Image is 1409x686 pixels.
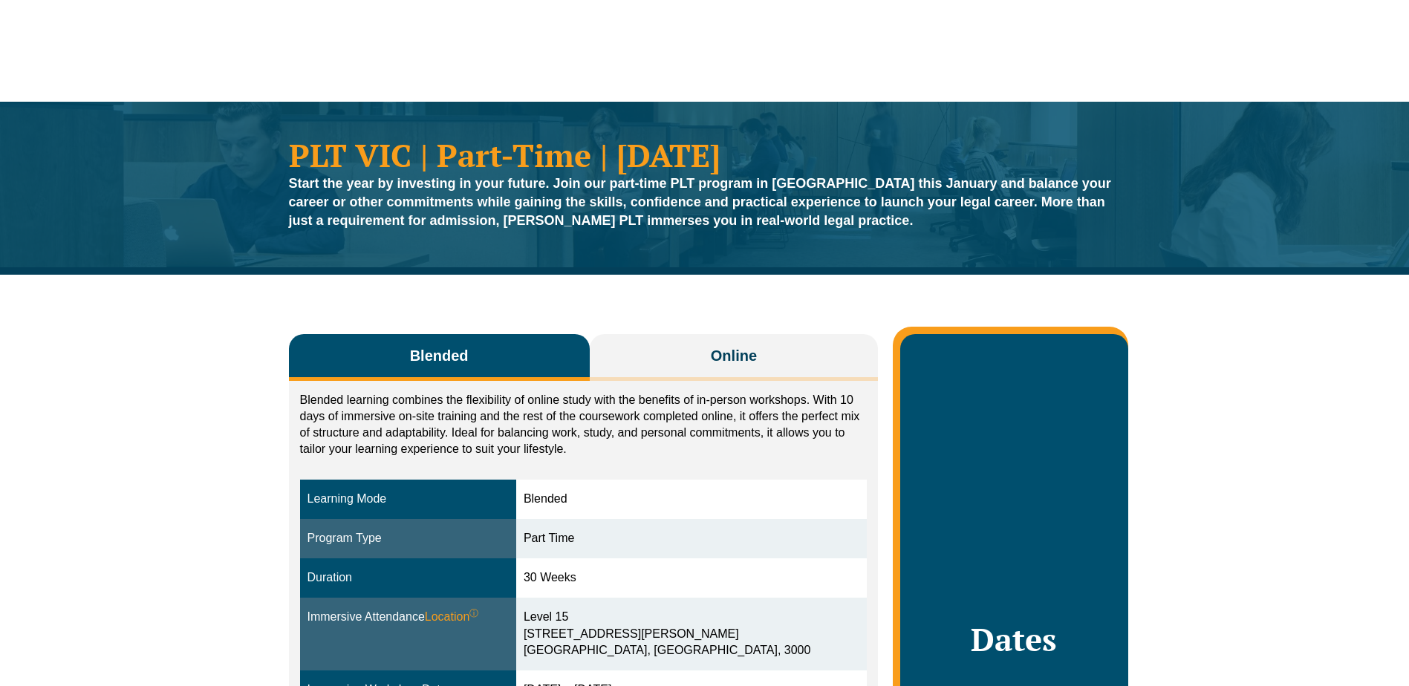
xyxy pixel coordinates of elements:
[307,491,509,508] div: Learning Mode
[425,609,479,626] span: Location
[524,530,859,547] div: Part Time
[300,392,868,457] p: Blended learning combines the flexibility of online study with the benefits of in-person workshop...
[289,139,1121,171] h1: PLT VIC | Part-Time | [DATE]
[524,491,859,508] div: Blended
[307,569,509,587] div: Duration
[915,621,1113,658] h2: Dates
[307,609,509,626] div: Immersive Attendance
[711,345,757,366] span: Online
[469,608,478,618] sup: ⓘ
[524,569,859,587] div: 30 Weeks
[289,176,1111,228] strong: Start the year by investing in your future. Join our part-time PLT program in [GEOGRAPHIC_DATA] t...
[410,345,469,366] span: Blended
[524,609,859,660] div: Level 15 [STREET_ADDRESS][PERSON_NAME] [GEOGRAPHIC_DATA], [GEOGRAPHIC_DATA], 3000
[307,530,509,547] div: Program Type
